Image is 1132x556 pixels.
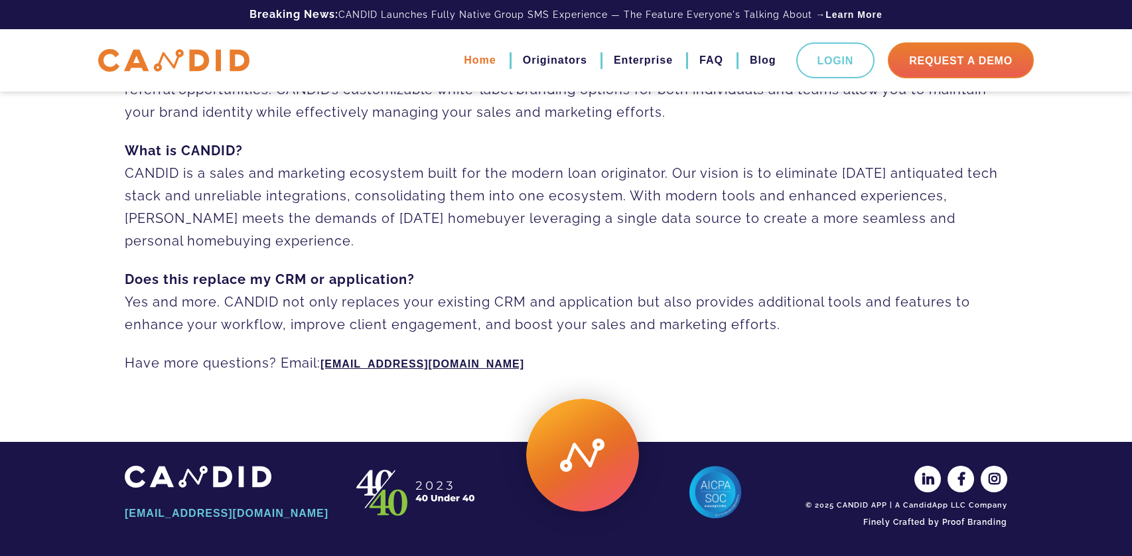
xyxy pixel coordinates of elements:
[125,502,330,525] a: [EMAIL_ADDRESS][DOMAIN_NAME]
[125,143,243,159] strong: What is CANDID?
[689,466,742,519] img: AICPA SOC 2
[464,49,496,72] a: Home
[125,271,415,287] strong: Does this replace my CRM or application?
[888,42,1034,78] a: Request A Demo
[825,8,882,21] a: Learn More
[350,466,483,519] img: CANDID APP
[125,466,271,488] img: CANDID APP
[699,49,723,72] a: FAQ
[249,8,338,21] b: Breaking News:
[320,358,524,370] a: [EMAIL_ADDRESS][DOMAIN_NAME]
[125,352,1007,376] p: Have more questions? Email:
[750,49,776,72] a: Blog
[125,268,1007,336] p: Yes and more. CANDID not only replaces your existing CRM and application but also provides additi...
[523,49,587,72] a: Originators
[796,42,875,78] a: Login
[802,511,1007,533] a: Finely Crafted by Proof Branding
[802,500,1007,511] div: © 2025 CANDID APP | A CandidApp LLC Company
[125,139,1007,252] p: CANDID is a sales and marketing ecosystem built for the modern loan originator. Our vision is to ...
[98,49,249,72] img: CANDID APP
[614,49,673,72] a: Enterprise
